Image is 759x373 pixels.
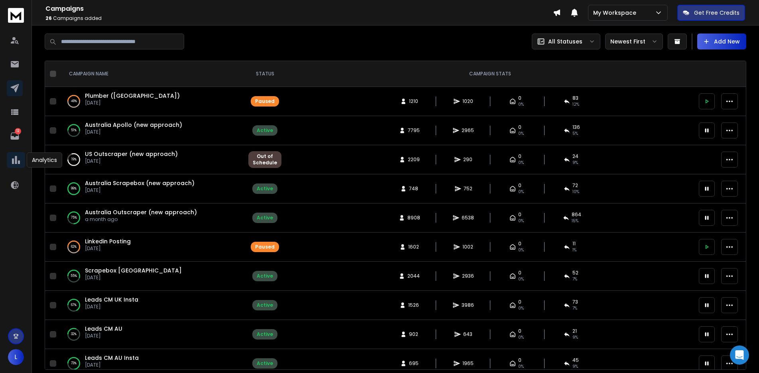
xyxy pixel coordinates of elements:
[464,186,472,192] span: 752
[572,189,579,195] span: 10 %
[572,160,578,166] span: 9 %
[462,360,474,367] span: 1965
[257,360,273,367] div: Active
[548,37,582,45] p: All Statuses
[518,124,521,130] span: 0
[518,305,524,312] span: 0%
[85,354,139,362] a: Leads CM AU Insta
[407,215,420,221] span: 8908
[45,15,553,22] p: Campaigns added
[462,215,474,221] span: 6538
[572,95,578,101] span: 83
[85,150,178,158] span: US Outscraper (new approach)
[518,153,521,160] span: 0
[257,186,273,192] div: Active
[71,243,77,251] p: 62 %
[518,363,524,370] span: 0%
[71,156,77,164] p: 19 %
[59,320,244,349] td: 32%Leads CM AU[DATE]
[85,245,131,252] p: [DATE]
[85,274,182,281] p: [DATE]
[694,9,739,17] p: Get Free Credits
[59,203,244,233] td: 75%Australia Outscraper (new approach)a month ago
[59,262,244,291] td: 55%Scrapebox [GEOGRAPHIC_DATA][DATE]
[572,247,576,253] span: 1 %
[85,266,182,274] a: Scrapebox [GEOGRAPHIC_DATA]
[407,273,420,279] span: 2044
[409,98,418,105] span: 1210
[462,127,474,134] span: 2965
[408,156,420,163] span: 2209
[462,302,474,308] span: 3986
[71,214,77,222] p: 75 %
[286,61,694,87] th: CAMPAIGN STATS
[518,247,524,253] span: 0%
[71,97,77,105] p: 48 %
[572,218,578,224] span: 15 %
[572,130,578,137] span: 5 %
[85,121,182,129] span: Australia Apollo (new approach)
[257,127,273,134] div: Active
[85,92,180,100] span: Plumber ([GEOGRAPHIC_DATA])
[518,101,524,108] span: 0%
[572,101,579,108] span: 12 %
[518,276,524,282] span: 0%
[462,244,473,250] span: 1002
[7,128,23,144] a: 12
[59,291,244,320] td: 67%Leads CM UK Insta[DATE]
[71,126,77,134] p: 51 %
[85,187,195,193] p: [DATE]
[257,331,273,337] div: Active
[85,296,138,304] a: Leads CM UK Insta
[408,127,420,134] span: 7795
[85,325,122,333] a: Leads CM AU
[71,272,77,280] p: 55 %
[45,4,553,14] h1: Campaigns
[677,5,745,21] button: Get Free Credits
[85,100,180,106] p: [DATE]
[85,129,182,135] p: [DATE]
[27,152,62,168] div: Analytics
[85,237,131,245] span: Linkedin Posting
[409,360,419,367] span: 695
[518,299,521,305] span: 0
[518,270,521,276] span: 0
[697,34,746,49] button: Add New
[572,334,578,341] span: 9 %
[59,233,244,262] td: 62%Linkedin Posting[DATE]
[255,244,275,250] div: Paused
[572,182,578,189] span: 72
[572,270,578,276] span: 52
[572,211,581,218] span: 864
[518,328,521,334] span: 0
[518,241,521,247] span: 0
[572,124,580,130] span: 136
[8,8,24,23] img: logo
[462,273,474,279] span: 2936
[518,95,521,101] span: 0
[463,156,472,163] span: 290
[518,182,521,189] span: 0
[59,61,244,87] th: CAMPAIGN NAME
[59,116,244,145] td: 51%Australia Apollo (new approach)[DATE]
[518,357,521,363] span: 0
[255,98,275,105] div: Paused
[257,215,273,221] div: Active
[85,158,178,164] p: [DATE]
[572,363,578,370] span: 9 %
[8,349,24,365] button: L
[257,273,273,279] div: Active
[518,160,524,166] span: 0%
[257,302,273,308] div: Active
[85,179,195,187] span: Australia Scrapebox (new approach)
[572,241,576,247] span: 11
[518,211,521,218] span: 0
[409,186,418,192] span: 748
[408,244,419,250] span: 1602
[71,301,77,309] p: 67 %
[572,305,577,312] span: 7 %
[85,216,197,223] p: a month ago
